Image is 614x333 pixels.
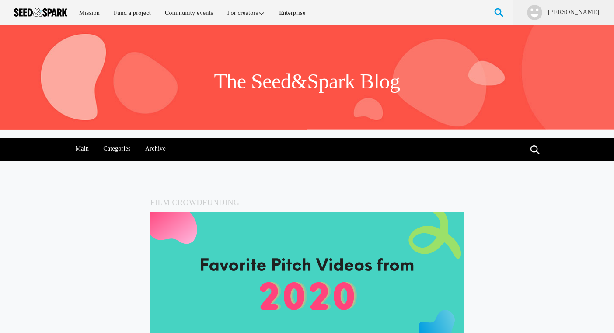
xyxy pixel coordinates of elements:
[150,196,464,209] h5: Film Crowdfunding
[108,4,157,22] a: Fund a project
[214,68,400,95] h1: The Seed&Spark Blog
[14,8,67,17] img: Seed amp; Spark
[140,138,170,159] a: Archive
[73,4,106,22] a: Mission
[159,4,220,22] a: Community events
[273,4,311,22] a: Enterprise
[221,4,272,22] a: For creators
[547,8,600,17] a: [PERSON_NAME]
[71,138,94,159] a: Main
[527,5,542,20] img: user.png
[99,138,136,159] a: Categories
